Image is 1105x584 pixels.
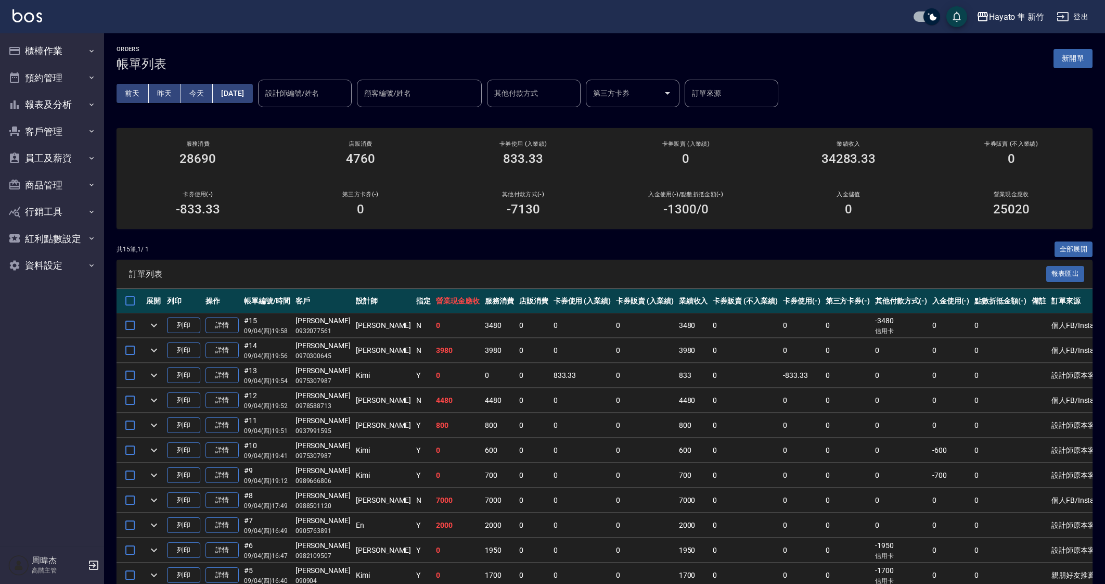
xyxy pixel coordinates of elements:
button: 行銷工具 [4,198,100,225]
h3: 25020 [993,202,1030,217]
th: 展開 [144,289,164,313]
th: 卡券使用(-) [780,289,823,313]
th: 帳單編號/時間 [241,289,293,313]
p: 09/04 (四) 17:49 [244,501,290,511]
td: 0 [780,438,823,463]
h2: 入金使用(-) /點數折抵金額(-) [617,191,755,198]
h3: 帳單列表 [117,57,166,71]
p: 共 15 筆, 1 / 1 [117,245,149,254]
td: 7000 [676,488,711,513]
th: 營業現金應收 [433,289,482,313]
p: 0988501120 [295,501,351,511]
p: 0975307987 [295,376,351,386]
td: 0 [517,513,551,538]
button: 列印 [167,492,200,509]
td: 0 [823,463,873,488]
div: [PERSON_NAME] [295,415,351,426]
th: 其他付款方式(-) [872,289,930,313]
button: Open [659,85,676,101]
a: 詳情 [205,517,239,534]
td: 0 [613,413,676,438]
button: 資料設定 [4,252,100,279]
td: 0 [780,388,823,413]
td: 3480 [482,313,517,338]
td: 0 [872,463,930,488]
button: 昨天 [149,84,181,103]
p: 09/04 (四) 16:49 [244,526,290,536]
button: 今天 [181,84,213,103]
p: 0975307987 [295,451,351,461]
h3: 0 [1008,151,1015,166]
td: 0 [551,338,614,363]
button: 報表及分析 [4,91,100,118]
th: 第三方卡券(-) [823,289,873,313]
a: 新開單 [1053,53,1093,63]
td: 0 [972,338,1029,363]
td: 0 [823,513,873,538]
td: 0 [710,513,780,538]
td: Y [414,463,433,488]
button: 前天 [117,84,149,103]
td: 2000 [482,513,517,538]
button: 列印 [167,392,200,409]
td: 0 [433,313,482,338]
td: 3980 [676,338,711,363]
td: 0 [710,413,780,438]
a: 詳情 [205,417,239,434]
td: 0 [433,438,482,463]
h2: 入金儲值 [780,191,918,198]
td: #13 [241,363,293,388]
td: -700 [930,463,972,488]
td: N [414,488,433,513]
img: Logo [12,9,42,22]
td: 0 [433,538,482,563]
button: 列印 [167,467,200,484]
h2: ORDERS [117,46,166,53]
td: 0 [823,338,873,363]
button: 客戶管理 [4,118,100,145]
td: N [414,338,433,363]
p: 0978588713 [295,401,351,411]
td: 2000 [676,513,711,538]
button: expand row [146,542,162,558]
td: 0 [551,413,614,438]
h3: -1300 /0 [663,202,709,217]
td: Y [414,438,433,463]
button: expand row [146,342,162,358]
h2: 卡券使用 (入業績) [454,141,592,147]
td: [PERSON_NAME] [353,313,414,338]
td: 0 [517,538,551,563]
td: 2000 [433,513,482,538]
td: 800 [676,413,711,438]
td: [PERSON_NAME] [353,413,414,438]
button: 商品管理 [4,172,100,199]
td: N [414,313,433,338]
h2: 卡券使用(-) [129,191,267,198]
h2: 其他付款方式(-) [454,191,592,198]
div: [PERSON_NAME] [295,365,351,376]
td: 0 [930,488,972,513]
td: 0 [823,438,873,463]
td: 0 [433,463,482,488]
td: Kimi [353,438,414,463]
button: 預約管理 [4,65,100,92]
p: 0932077561 [295,326,351,336]
td: #8 [241,488,293,513]
a: 詳情 [205,467,239,484]
td: 0 [551,463,614,488]
td: 0 [551,538,614,563]
td: Kimi [353,363,414,388]
button: 列印 [167,367,200,384]
a: 詳情 [205,367,239,384]
button: expand row [146,318,162,333]
p: 09/04 (四) 19:58 [244,326,290,336]
td: 0 [872,363,930,388]
td: #10 [241,438,293,463]
td: 700 [482,463,517,488]
td: 0 [780,463,823,488]
p: 0905763891 [295,526,351,536]
td: 0 [613,363,676,388]
h3: 28690 [179,151,216,166]
td: -833.33 [780,363,823,388]
td: 0 [710,488,780,513]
